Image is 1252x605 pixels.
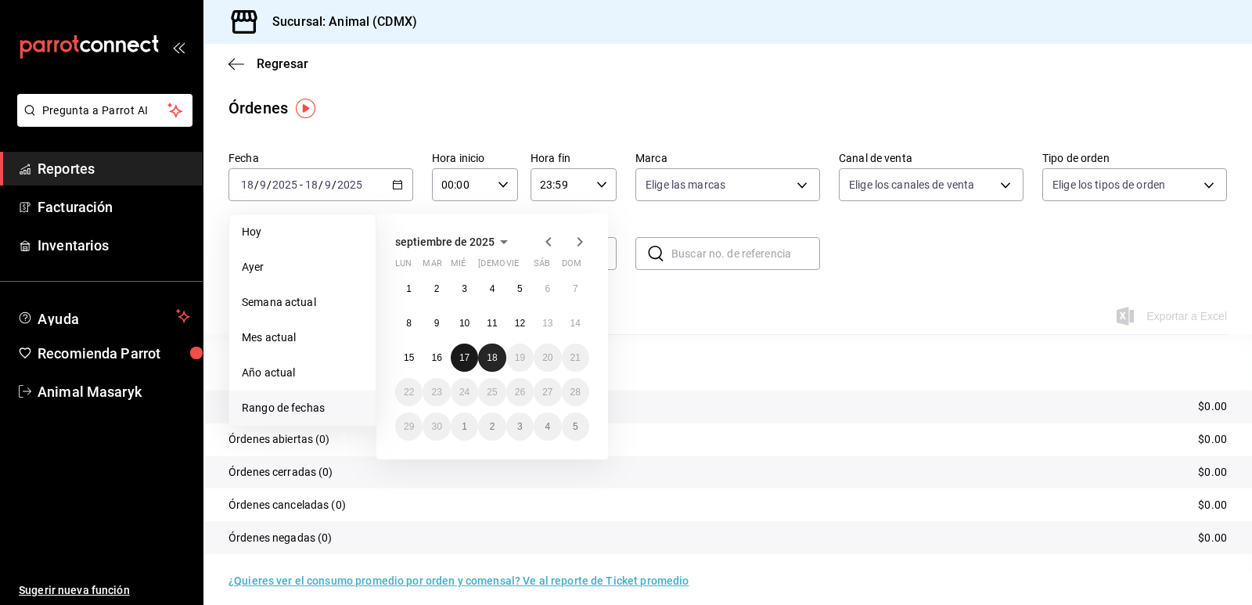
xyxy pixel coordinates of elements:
p: Resumen [228,353,1227,372]
span: Ayuda [38,307,170,326]
span: Inventarios [38,235,190,256]
button: 5 de septiembre de 2025 [506,275,534,303]
abbr: miércoles [451,258,466,275]
button: 8 de septiembre de 2025 [395,309,423,337]
abbr: 20 de septiembre de 2025 [542,352,552,363]
button: 29 de septiembre de 2025 [395,412,423,441]
button: 1 de octubre de 2025 [451,412,478,441]
span: / [318,178,323,191]
abbr: 4 de octubre de 2025 [545,421,550,432]
button: 22 de septiembre de 2025 [395,378,423,406]
button: 24 de septiembre de 2025 [451,378,478,406]
abbr: 3 de septiembre de 2025 [462,283,467,294]
p: Órdenes cerradas (0) [228,464,333,481]
span: Rango de fechas [242,400,363,416]
label: Tipo de orden [1042,153,1227,164]
span: Pregunta a Parrot AI [42,103,168,119]
a: ¿Quieres ver el consumo promedio por orden y comensal? Ve al reporte de Ticket promedio [228,574,689,587]
input: ---- [336,178,363,191]
abbr: 23 de septiembre de 2025 [431,387,441,398]
label: Hora fin [531,153,617,164]
abbr: sábado [534,258,550,275]
p: $0.00 [1198,497,1227,513]
abbr: 12 de septiembre de 2025 [515,318,525,329]
span: Recomienda Parrot [38,343,190,364]
abbr: 17 de septiembre de 2025 [459,352,469,363]
span: Hoy [242,224,363,240]
button: 7 de septiembre de 2025 [562,275,589,303]
abbr: 28 de septiembre de 2025 [570,387,581,398]
span: / [267,178,272,191]
abbr: 25 de septiembre de 2025 [487,387,497,398]
abbr: 29 de septiembre de 2025 [404,421,414,432]
abbr: 1 de septiembre de 2025 [406,283,412,294]
button: 30 de septiembre de 2025 [423,412,450,441]
button: 9 de septiembre de 2025 [423,309,450,337]
p: Órdenes canceladas (0) [228,497,346,513]
abbr: 3 de octubre de 2025 [517,421,523,432]
p: $0.00 [1198,398,1227,415]
abbr: 6 de septiembre de 2025 [545,283,550,294]
label: Fecha [228,153,413,164]
button: open_drawer_menu [172,41,185,53]
abbr: 26 de septiembre de 2025 [515,387,525,398]
button: 28 de septiembre de 2025 [562,378,589,406]
span: Mes actual [242,330,363,346]
button: 12 de septiembre de 2025 [506,309,534,337]
button: 27 de septiembre de 2025 [534,378,561,406]
abbr: 2 de octubre de 2025 [490,421,495,432]
span: Elige los tipos de orden [1052,177,1165,193]
label: Canal de venta [839,153,1024,164]
abbr: 21 de septiembre de 2025 [570,352,581,363]
abbr: viernes [506,258,519,275]
img: Tooltip marker [296,99,315,118]
button: 4 de octubre de 2025 [534,412,561,441]
abbr: 5 de septiembre de 2025 [517,283,523,294]
abbr: 18 de septiembre de 2025 [487,352,497,363]
span: Facturación [38,196,190,218]
button: 21 de septiembre de 2025 [562,344,589,372]
span: Semana actual [242,294,363,311]
p: $0.00 [1198,530,1227,546]
span: Ayer [242,259,363,275]
button: 25 de septiembre de 2025 [478,378,505,406]
abbr: 2 de septiembre de 2025 [434,283,440,294]
abbr: 9 de septiembre de 2025 [434,318,440,329]
button: septiembre de 2025 [395,232,513,251]
span: Sugerir nueva función [19,582,190,599]
abbr: 7 de septiembre de 2025 [573,283,578,294]
p: $0.00 [1198,431,1227,448]
button: 2 de octubre de 2025 [478,412,505,441]
button: 2 de septiembre de 2025 [423,275,450,303]
h3: Sucursal: Animal (CDMX) [260,13,417,31]
button: 18 de septiembre de 2025 [478,344,505,372]
span: septiembre de 2025 [395,236,495,248]
button: 14 de septiembre de 2025 [562,309,589,337]
button: 13 de septiembre de 2025 [534,309,561,337]
button: Pregunta a Parrot AI [17,94,192,127]
button: 6 de septiembre de 2025 [534,275,561,303]
label: Marca [635,153,820,164]
abbr: 1 de octubre de 2025 [462,421,467,432]
div: Órdenes [228,96,288,120]
span: - [300,178,303,191]
p: Órdenes negadas (0) [228,530,333,546]
span: Año actual [242,365,363,381]
button: 11 de septiembre de 2025 [478,309,505,337]
input: -- [324,178,332,191]
button: 15 de septiembre de 2025 [395,344,423,372]
abbr: 27 de septiembre de 2025 [542,387,552,398]
abbr: 22 de septiembre de 2025 [404,387,414,398]
abbr: 14 de septiembre de 2025 [570,318,581,329]
abbr: jueves [478,258,570,275]
abbr: 24 de septiembre de 2025 [459,387,469,398]
button: 3 de octubre de 2025 [506,412,534,441]
button: 19 de septiembre de 2025 [506,344,534,372]
span: / [254,178,259,191]
span: / [332,178,336,191]
button: 16 de septiembre de 2025 [423,344,450,372]
abbr: 15 de septiembre de 2025 [404,352,414,363]
span: Elige las marcas [646,177,725,193]
abbr: 30 de septiembre de 2025 [431,421,441,432]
